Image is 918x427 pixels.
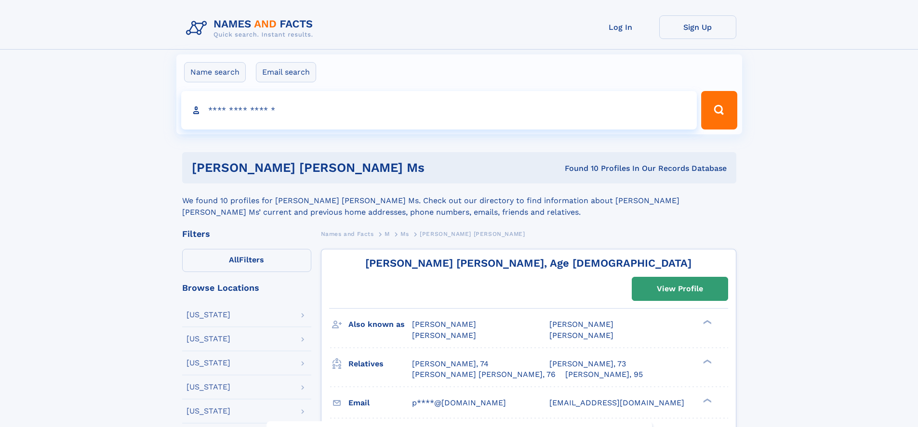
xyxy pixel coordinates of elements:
div: We found 10 profiles for [PERSON_NAME] [PERSON_NAME] Ms. Check out our directory to find informat... [182,183,736,218]
span: M [385,231,390,237]
div: ❯ [701,358,712,364]
a: [PERSON_NAME] [PERSON_NAME], Age [DEMOGRAPHIC_DATA] [365,257,692,269]
img: Logo Names and Facts [182,15,321,41]
a: View Profile [632,277,728,300]
label: Name search [184,62,246,82]
a: M [385,228,390,240]
div: View Profile [657,278,703,300]
span: [PERSON_NAME] [412,331,476,340]
h3: Email [348,395,412,411]
div: [US_STATE] [186,359,230,367]
div: Filters [182,230,311,238]
div: [US_STATE] [186,383,230,391]
span: [PERSON_NAME] [412,320,476,329]
span: Ms [400,231,409,237]
a: Ms [400,228,409,240]
h3: Also known as [348,316,412,333]
span: [PERSON_NAME] [549,320,613,329]
button: Search Button [701,91,737,129]
div: [US_STATE] [186,311,230,319]
div: Found 10 Profiles In Our Records Database [494,163,727,174]
a: Log In [582,15,659,39]
a: [PERSON_NAME], 95 [565,369,643,380]
label: Email search [256,62,316,82]
span: [PERSON_NAME] [PERSON_NAME] [420,231,525,237]
span: [PERSON_NAME] [549,331,613,340]
div: Browse Locations [182,284,311,292]
div: ❯ [701,319,712,325]
a: Sign Up [659,15,736,39]
a: [PERSON_NAME], 73 [549,359,626,369]
h3: Relatives [348,356,412,372]
span: [EMAIL_ADDRESS][DOMAIN_NAME] [549,398,684,407]
a: [PERSON_NAME], 74 [412,359,489,369]
div: [US_STATE] [186,335,230,343]
a: [PERSON_NAME] [PERSON_NAME], 76 [412,369,556,380]
span: All [229,255,239,264]
label: Filters [182,249,311,272]
h1: [PERSON_NAME] [PERSON_NAME] Ms [192,162,495,174]
div: ❯ [701,397,712,403]
div: [US_STATE] [186,407,230,415]
a: Names and Facts [321,228,374,240]
input: search input [181,91,697,129]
